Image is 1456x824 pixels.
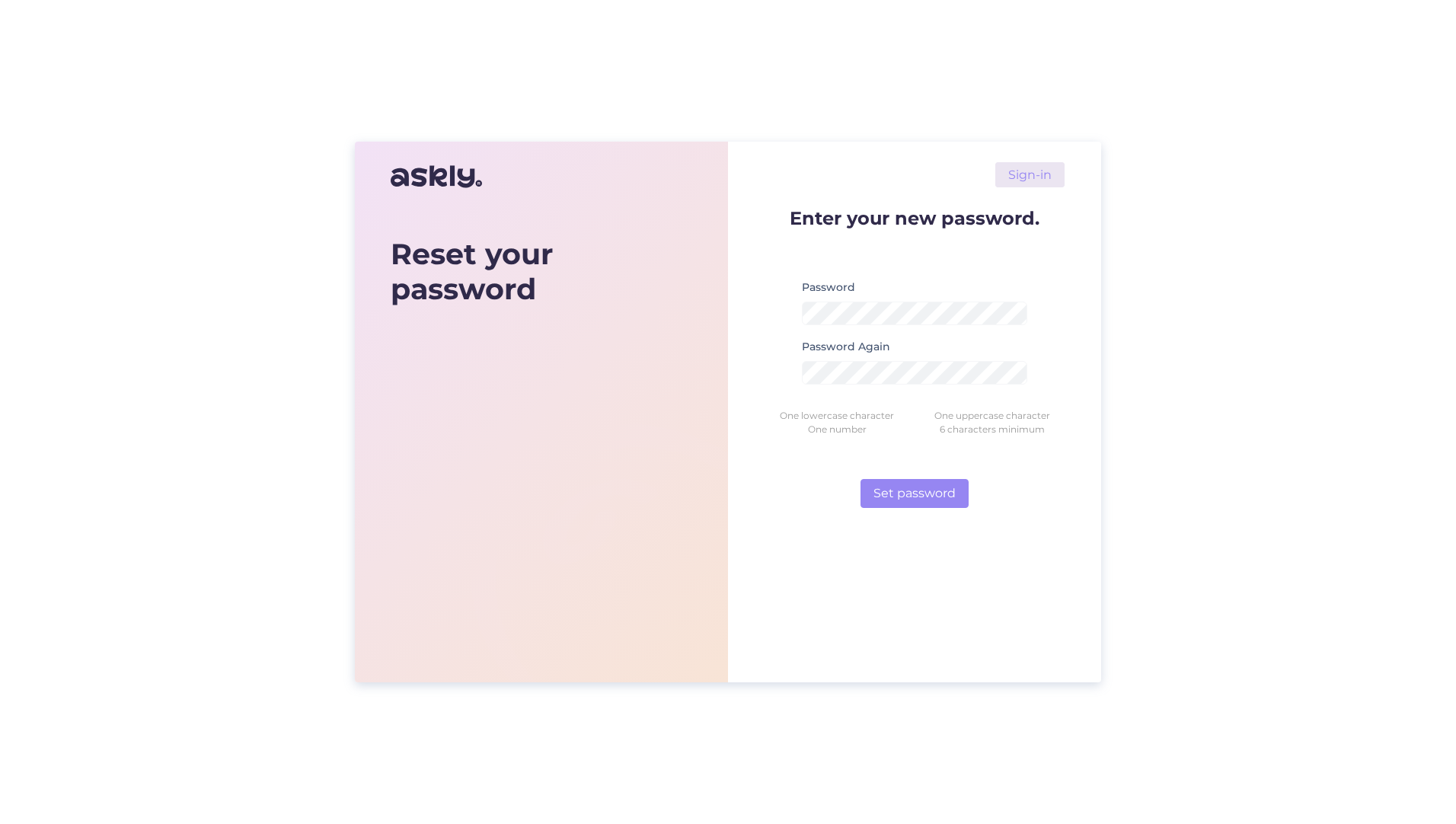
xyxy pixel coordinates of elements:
label: Password Again [802,339,890,355]
p: Enter your new password. [765,209,1065,228]
img: Askly [391,158,482,195]
div: One number [759,423,915,436]
button: Set password [861,479,969,508]
a: Sign-in [995,162,1065,187]
label: Password [802,279,855,295]
div: One lowercase character [759,409,915,423]
div: One uppercase character [915,409,1070,423]
div: Reset your password [391,237,692,306]
div: 6 characters minimum [915,423,1070,436]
